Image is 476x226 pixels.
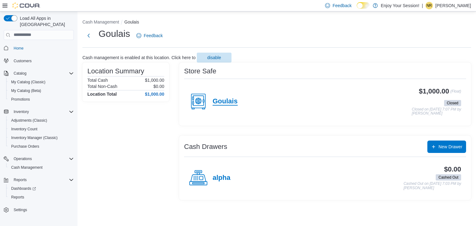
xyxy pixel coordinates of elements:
a: My Catalog (Classic) [9,78,48,86]
button: My Catalog (Beta) [6,86,76,95]
span: Purchase Orders [9,143,74,150]
a: Feedback [134,29,165,42]
p: (Float) [450,88,461,99]
button: Inventory [1,107,76,116]
h3: $1,000.00 [419,88,449,95]
button: My Catalog (Classic) [6,78,76,86]
span: Inventory Manager (Classic) [11,135,58,140]
button: Adjustments (Classic) [6,116,76,125]
button: Home [1,44,76,53]
a: Home [11,45,26,52]
span: Customers [14,59,32,63]
span: Dashboards [9,185,74,192]
nav: An example of EuiBreadcrumbs [82,19,471,26]
h4: alpha [213,174,230,182]
a: Promotions [9,96,33,103]
h3: $0.00 [444,166,461,173]
a: Inventory Count [9,125,40,133]
button: Operations [11,155,34,163]
span: My Catalog (Classic) [9,78,74,86]
span: Reports [14,177,27,182]
span: My Catalog (Beta) [9,87,74,94]
span: Load All Apps in [GEOGRAPHIC_DATA] [17,15,74,28]
span: Dashboards [11,186,36,191]
a: Cash Management [9,164,45,171]
p: Cashed Out on [DATE] 7:03 PM by [PERSON_NAME] [403,182,461,190]
span: Adjustments (Classic) [11,118,47,123]
a: Purchase Orders [9,143,42,150]
div: Natasha Raymond [425,2,433,9]
span: My Catalog (Classic) [11,80,46,85]
span: Inventory Manager (Classic) [9,134,74,141]
span: Catalog [11,70,74,77]
h4: $1,000.00 [145,92,164,97]
button: Reports [1,176,76,184]
span: Inventory [11,108,74,115]
span: disable [207,54,221,61]
span: Reports [11,195,24,200]
h4: Location Total [87,92,117,97]
span: Inventory Count [9,125,74,133]
span: Closed [444,100,461,106]
button: disable [197,53,231,63]
p: Closed on [DATE] 7:07 PM by [PERSON_NAME] [412,107,461,116]
span: NR [426,2,432,9]
span: Home [11,44,74,52]
span: Inventory [14,109,29,114]
input: Dark Mode [357,2,370,9]
span: Reports [9,193,74,201]
h4: Goulais [213,98,238,106]
p: | [422,2,423,9]
button: Cash Management [82,20,119,24]
span: Settings [11,206,74,214]
span: Adjustments (Classic) [9,117,74,124]
span: Inventory Count [11,127,37,132]
p: Enjoy Your Session! [381,2,420,9]
a: Reports [9,193,27,201]
span: Cashed Out [436,174,461,180]
span: Promotions [9,96,74,103]
p: $0.00 [153,84,164,89]
a: Dashboards [9,185,38,192]
button: Next [82,29,95,42]
h3: Location Summary [87,67,144,75]
a: My Catalog (Beta) [9,87,44,94]
button: Catalog [11,70,29,77]
span: Operations [11,155,74,163]
span: Purchase Orders [11,144,39,149]
img: Cova [12,2,40,9]
span: Operations [14,156,32,161]
a: Dashboards [6,184,76,193]
span: Home [14,46,24,51]
button: Purchase Orders [6,142,76,151]
button: Inventory [11,108,31,115]
span: Feedback [144,33,163,39]
a: Settings [11,206,29,214]
p: Cash management is enabled at this location. Click here to [82,55,196,60]
button: New Drawer [427,141,466,153]
span: My Catalog (Beta) [11,88,41,93]
span: Reports [11,176,74,184]
button: Reports [6,193,76,202]
span: Settings [14,207,27,212]
p: $1,000.00 [145,78,164,83]
h6: Total Cash [87,78,108,83]
button: Inventory Manager (Classic) [6,133,76,142]
span: Closed [447,100,458,106]
h6: Total Non-Cash [87,84,117,89]
p: [PERSON_NAME] [435,2,471,9]
span: Promotions [11,97,30,102]
span: Cash Management [11,165,42,170]
span: Catalog [14,71,26,76]
span: Cashed Out [439,175,458,180]
button: Promotions [6,95,76,104]
span: New Drawer [439,144,462,150]
h3: Store Safe [184,67,216,75]
h1: Goulais [99,28,130,40]
button: Inventory Count [6,125,76,133]
button: Catalog [1,69,76,78]
a: Adjustments (Classic) [9,117,50,124]
h3: Cash Drawers [184,143,227,150]
button: Goulais [124,20,139,24]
